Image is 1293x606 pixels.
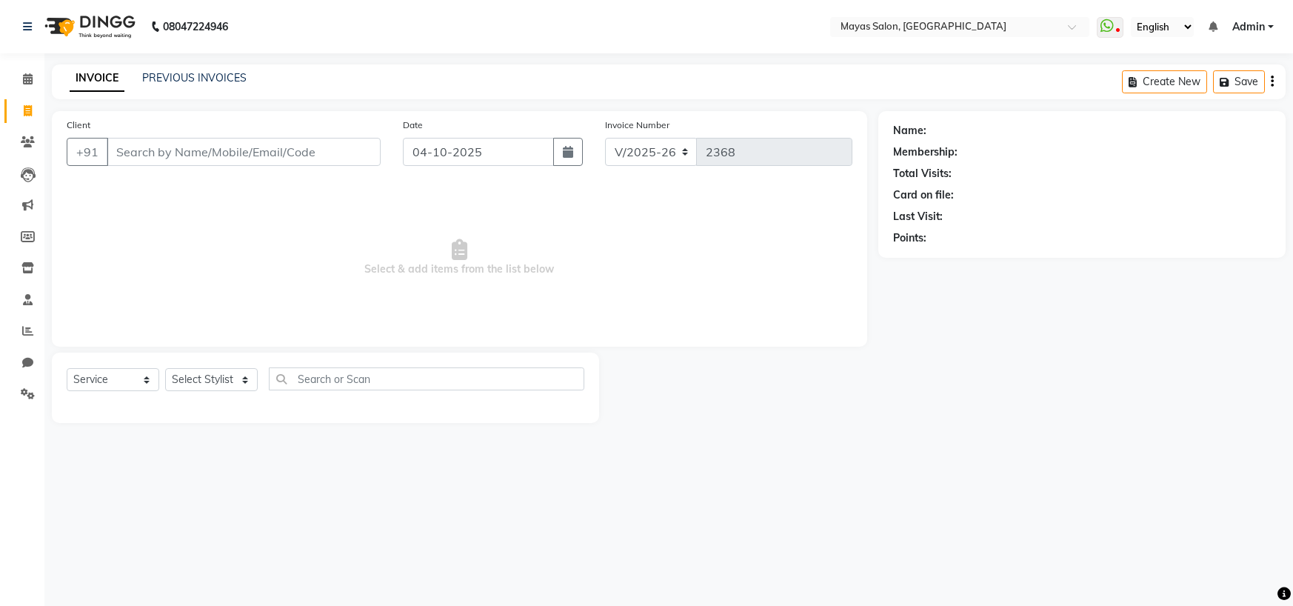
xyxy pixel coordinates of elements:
img: logo [38,6,139,47]
input: Search by Name/Mobile/Email/Code [107,138,381,166]
input: Search or Scan [269,367,584,390]
div: Last Visit: [893,209,943,224]
label: Date [403,119,423,132]
button: +91 [67,138,108,166]
b: 08047224946 [163,6,228,47]
div: Points: [893,230,926,246]
label: Invoice Number [605,119,669,132]
div: Name: [893,123,926,139]
button: Save [1213,70,1265,93]
a: PREVIOUS INVOICES [142,71,247,84]
a: INVOICE [70,65,124,92]
div: Card on file: [893,187,954,203]
button: Create New [1122,70,1207,93]
div: Total Visits: [893,166,952,182]
div: Membership: [893,144,958,160]
span: Admin [1232,19,1265,35]
span: Select & add items from the list below [67,184,852,332]
label: Client [67,119,90,132]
